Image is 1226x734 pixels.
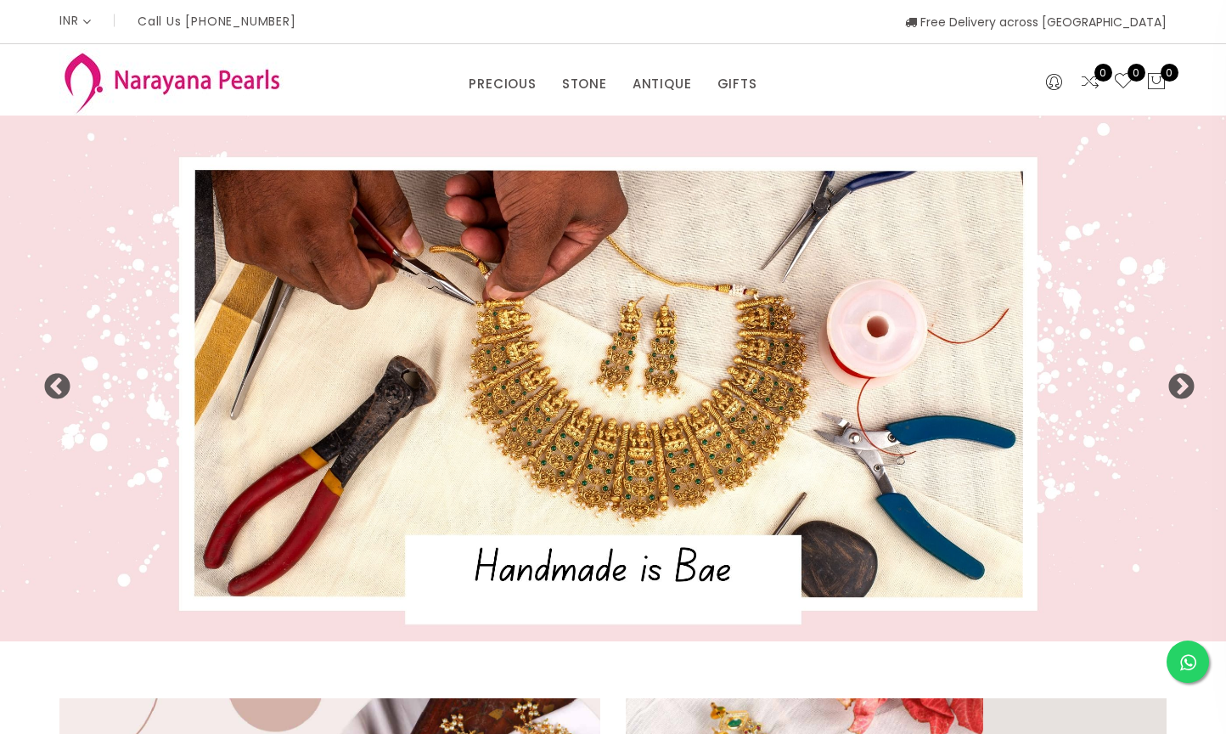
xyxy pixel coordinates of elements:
[1128,64,1145,82] span: 0
[1094,64,1112,82] span: 0
[1161,64,1178,82] span: 0
[1080,71,1100,93] a: 0
[42,373,59,390] button: Previous
[633,71,692,97] a: ANTIQUE
[1113,71,1133,93] a: 0
[905,14,1167,31] span: Free Delivery across [GEOGRAPHIC_DATA]
[1146,71,1167,93] button: 0
[469,71,536,97] a: PRECIOUS
[1167,373,1184,390] button: Next
[562,71,607,97] a: STONE
[138,15,296,27] p: Call Us [PHONE_NUMBER]
[717,71,757,97] a: GIFTS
